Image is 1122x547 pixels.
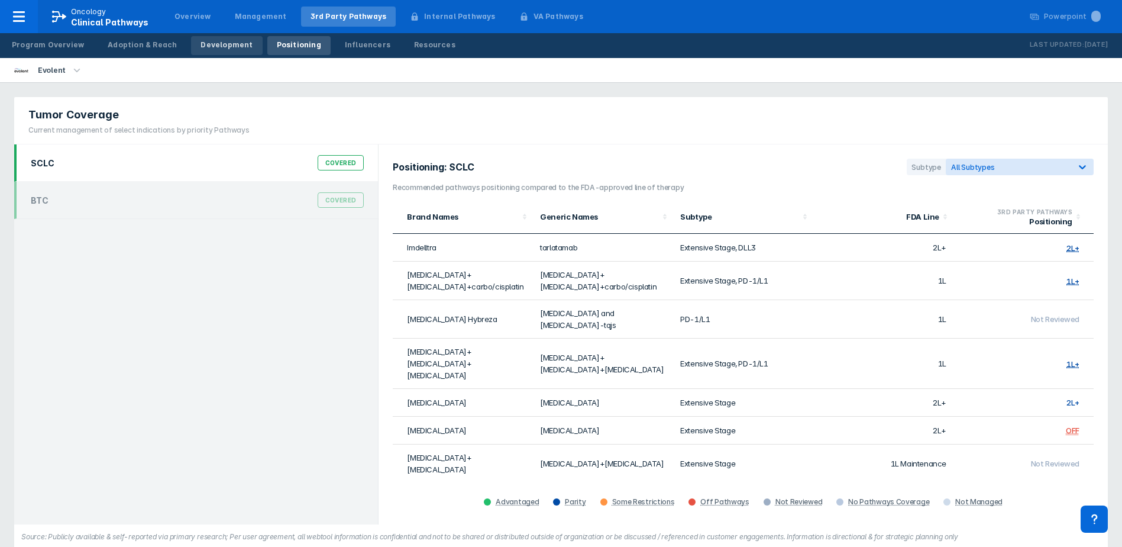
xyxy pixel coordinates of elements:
td: [MEDICAL_DATA]+[MEDICAL_DATA] [393,445,533,483]
td: 2L+ [813,389,953,416]
div: Subtype [907,159,946,175]
div: 2L+ [1066,243,1079,253]
div: Management [235,11,287,22]
div: Positioning [277,40,321,50]
div: Overview [174,11,211,22]
td: [MEDICAL_DATA]+[MEDICAL_DATA]+[MEDICAL_DATA] [393,339,533,389]
a: Positioning [267,36,331,55]
div: Covered [318,155,364,170]
div: Some Restrictions [612,497,675,507]
td: [MEDICAL_DATA] and [MEDICAL_DATA]-tqjs [533,300,673,339]
div: Not Reviewed [775,497,822,507]
span: Not Reviewed [1031,459,1079,469]
p: Oncology [71,7,106,17]
div: Subtype [680,212,799,221]
td: Extensive Stage, DLL3 [673,234,813,262]
td: Extensive Stage [673,417,813,445]
div: Generic Names [540,212,659,221]
h2: Positioning: SCLC [393,162,481,173]
a: Adoption & Reach [98,36,186,55]
div: No Pathways Coverage [848,497,929,507]
div: Advantaged [496,497,539,507]
td: [MEDICAL_DATA]+[MEDICAL_DATA] [533,445,673,483]
div: 3RD PARTY PATHWAYS [961,207,1072,217]
td: Extensive Stage [673,445,813,483]
a: Program Overview [2,36,93,55]
div: OFF [1066,426,1079,436]
div: Off Pathways [700,497,749,507]
td: 1L [813,262,953,300]
td: [MEDICAL_DATA] Hybreza [393,300,533,339]
span: Tumor Coverage [28,108,119,122]
td: 2L+ [813,417,953,445]
a: Overview [165,7,221,27]
div: Parity [565,497,586,507]
div: Evolent [33,62,70,79]
span: Clinical Pathways [71,17,148,27]
div: Resources [414,40,455,50]
div: Contact Support [1081,506,1108,533]
td: [MEDICAL_DATA] [393,417,533,445]
p: Last Updated: [1030,39,1084,51]
td: [MEDICAL_DATA]+[MEDICAL_DATA]+carbo/cisplatin [533,262,673,300]
td: tarlatamab [533,234,673,262]
div: Current management of select indications by priority Pathways [28,125,250,136]
img: new-century-health [14,63,28,78]
div: Positioning [961,217,1072,226]
a: Resources [405,36,465,55]
span: Not Reviewed [1031,315,1079,324]
div: SCLC [31,158,54,168]
div: Internal Pathways [424,11,495,22]
span: 2L+ [1066,398,1079,408]
td: 2L+ [813,234,953,262]
td: [MEDICAL_DATA] [533,389,673,416]
div: Influencers [345,40,390,50]
td: Imdelltra [393,234,533,262]
a: Development [191,36,262,55]
td: 1L [813,300,953,339]
td: [MEDICAL_DATA]+[MEDICAL_DATA]+[MEDICAL_DATA] [533,339,673,389]
div: Covered [318,192,364,208]
div: Powerpoint [1044,11,1101,22]
td: Extensive Stage [673,389,813,416]
td: 1L [813,339,953,389]
div: FDA Line [820,212,939,221]
td: Extensive Stage, PD-1/L1 [673,262,813,300]
p: [DATE] [1084,39,1108,51]
div: Development [201,40,253,50]
div: BTC [31,195,48,205]
div: Adoption & Reach [108,40,177,50]
td: 1L Maintenance [813,445,953,483]
span: All Subtypes [951,163,995,172]
div: Not Managed [955,497,1003,507]
div: 1L+ [1066,359,1079,369]
div: Program Overview [12,40,84,50]
div: VA Pathways [533,11,583,22]
a: Influencers [335,36,400,55]
div: 3rd Party Pathways [311,11,387,22]
figcaption: Source: Publicly available & self-reported via primary research; Per user agreement, all webtool ... [21,532,1101,542]
td: Extensive Stage, PD-1/L1 [673,339,813,389]
a: Management [225,7,296,27]
td: [MEDICAL_DATA] [533,417,673,445]
div: Brand Names [407,212,519,221]
a: 3rd Party Pathways [301,7,396,27]
div: 1L+ [1066,276,1079,286]
td: [MEDICAL_DATA]+[MEDICAL_DATA]+carbo/cisplatin [393,262,533,300]
h3: Recommended pathways positioning compared to the FDA-approved line of therapy [393,182,1094,193]
td: PD-1/L1 [673,300,813,339]
td: [MEDICAL_DATA] [393,389,533,416]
